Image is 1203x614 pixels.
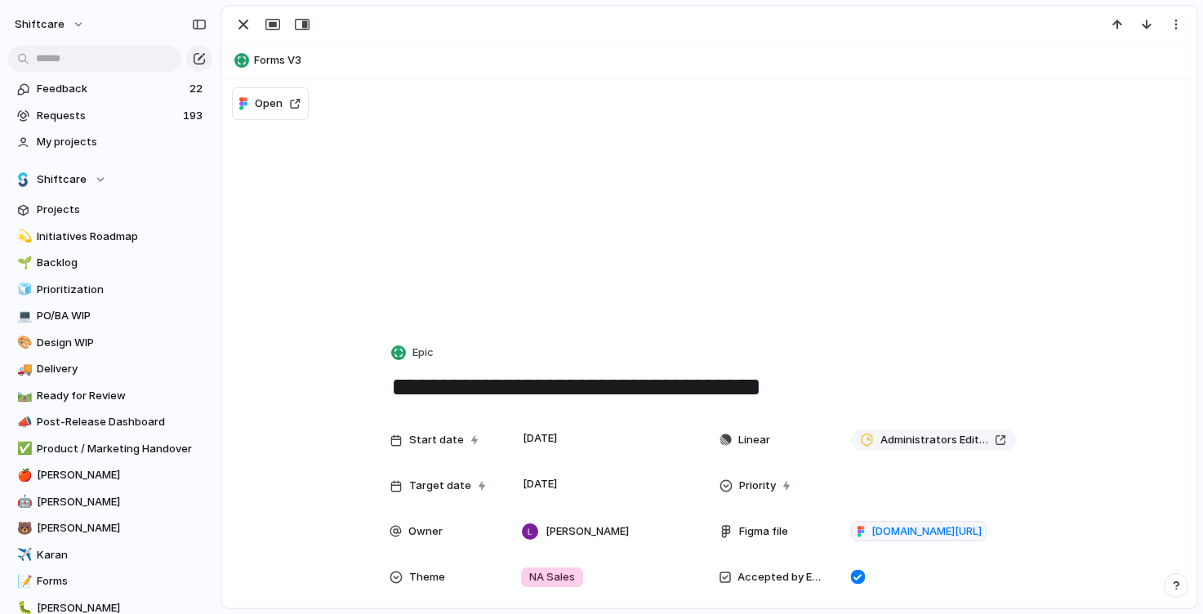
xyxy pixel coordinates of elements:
[8,543,212,567] a: ✈️Karan
[37,494,207,510] span: [PERSON_NAME]
[409,432,464,448] span: Start date
[17,545,29,564] div: ✈️
[851,429,1016,451] a: Administrators Edit Submitted Forms
[871,523,982,540] span: [DOMAIN_NAME][URL]
[8,410,212,434] a: 📣Post-Release Dashboard
[738,432,770,448] span: Linear
[8,130,212,154] a: My projects
[8,251,212,275] a: 🌱Backlog
[17,254,29,273] div: 🌱
[851,521,987,542] a: [DOMAIN_NAME][URL]
[37,202,207,218] span: Projects
[17,572,29,591] div: 📝
[409,478,471,494] span: Target date
[546,523,629,540] span: [PERSON_NAME]
[17,519,29,538] div: 🐻
[37,108,178,124] span: Requests
[8,225,212,249] a: 💫Initiatives Roadmap
[229,47,1189,73] button: Forms V3
[8,569,212,594] a: 📝Forms
[15,573,31,590] button: 📝
[739,478,776,494] span: Priority
[232,87,309,120] button: Open
[37,308,207,324] span: PO/BA WIP
[17,227,29,246] div: 💫
[7,11,93,38] button: shiftcare
[189,81,206,97] span: 22
[8,104,212,128] a: Requests193
[8,437,212,461] a: ✅Product / Marketing Handover
[8,167,212,192] button: Shiftcare
[17,466,29,485] div: 🍎
[15,16,65,33] span: shiftcare
[8,357,212,381] a: 🚚Delivery
[388,341,439,365] button: Epic
[255,96,283,112] span: Open
[409,569,445,585] span: Theme
[8,516,212,541] a: 🐻[PERSON_NAME]
[15,282,31,298] button: 🧊
[8,384,212,408] a: 🛤️Ready for Review
[37,229,207,245] span: Initiatives Roadmap
[15,414,31,430] button: 📣
[17,386,29,405] div: 🛤️
[412,345,434,361] span: Epic
[15,361,31,377] button: 🚚
[8,198,212,222] a: Projects
[183,108,206,124] span: 193
[529,569,575,585] span: NA Sales
[37,547,207,563] span: Karan
[15,547,31,563] button: ✈️
[8,490,212,514] a: 🤖[PERSON_NAME]
[15,520,31,536] button: 🐻
[17,333,29,352] div: 🎨
[8,77,212,101] a: Feedback22
[408,523,443,540] span: Owner
[8,278,212,302] a: 🧊Prioritization
[15,467,31,483] button: 🍎
[8,463,212,487] a: 🍎[PERSON_NAME]
[37,134,207,150] span: My projects
[37,81,185,97] span: Feedback
[880,432,988,448] span: Administrators Edit Submitted Forms
[37,573,207,590] span: Forms
[17,307,29,326] div: 💻
[15,229,31,245] button: 💫
[15,308,31,324] button: 💻
[17,360,29,379] div: 🚚
[15,388,31,404] button: 🛤️
[254,52,1189,69] span: Forms V3
[737,569,824,585] span: Accepted by Engineering
[15,335,31,351] button: 🎨
[8,304,212,328] a: 💻PO/BA WIP
[37,388,207,404] span: Ready for Review
[15,494,31,510] button: 🤖
[519,429,562,448] span: [DATE]
[37,361,207,377] span: Delivery
[37,282,207,298] span: Prioritization
[519,474,562,494] span: [DATE]
[37,171,87,188] span: Shiftcare
[17,492,29,511] div: 🤖
[739,523,788,540] span: Figma file
[17,280,29,299] div: 🧊
[37,255,207,271] span: Backlog
[37,441,207,457] span: Product / Marketing Handover
[17,439,29,458] div: ✅
[15,441,31,457] button: ✅
[8,331,212,355] a: 🎨Design WIP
